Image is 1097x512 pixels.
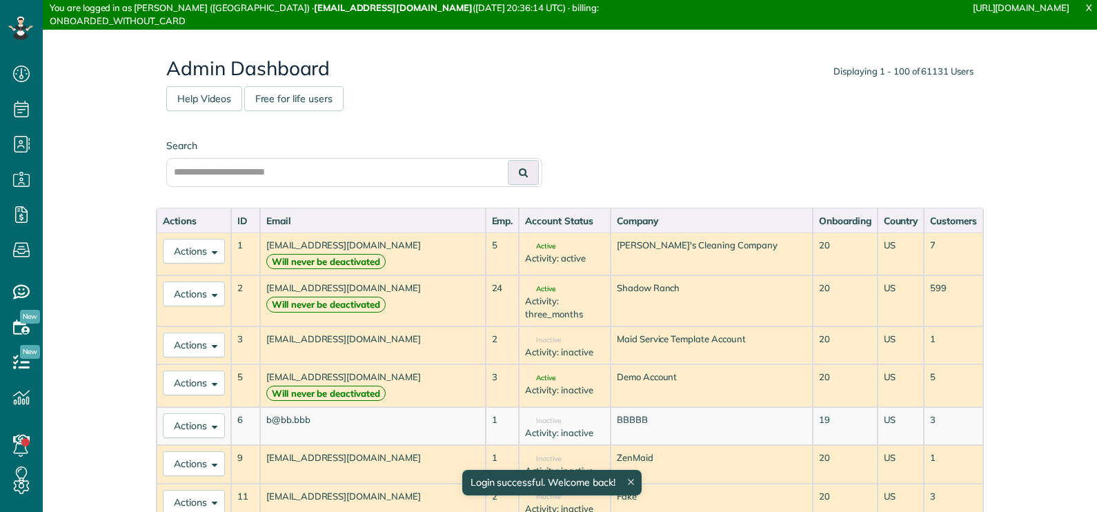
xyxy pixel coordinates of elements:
td: 19 [813,407,878,445]
td: 5 [486,233,520,275]
div: Customers [930,214,977,228]
div: Activity: three_months [525,295,604,320]
td: 20 [813,275,878,326]
div: Email [266,214,480,228]
td: US [878,326,925,364]
td: US [878,364,925,407]
span: New [20,345,40,359]
strong: Will never be deactivated [266,297,386,313]
td: 2 [231,275,260,326]
button: Actions [163,282,225,306]
td: 20 [813,364,878,407]
span: Active [525,243,555,250]
td: 1 [924,326,983,364]
td: Maid Service Template Account [611,326,813,364]
td: US [878,407,925,445]
strong: [EMAIL_ADDRESS][DOMAIN_NAME] [314,2,473,13]
button: Actions [163,333,225,357]
strong: Will never be deactivated [266,254,386,270]
span: New [20,310,40,324]
td: BBBBB [611,407,813,445]
td: US [878,275,925,326]
td: 3 [486,364,520,407]
span: Active [525,375,555,382]
td: 20 [813,326,878,364]
div: Actions [163,214,225,228]
div: ID [237,214,254,228]
div: Displaying 1 - 100 of 61131 Users [833,65,974,78]
h2: Admin Dashboard [166,58,974,79]
span: Inactive [525,337,561,344]
button: Actions [163,239,225,264]
td: b@bb.bbb [260,407,486,445]
td: [EMAIL_ADDRESS][DOMAIN_NAME] [260,364,486,407]
td: 7 [924,233,983,275]
td: ZenMaid [611,445,813,483]
a: [URL][DOMAIN_NAME] [973,2,1069,13]
td: 1 [231,233,260,275]
td: US [878,445,925,483]
td: 5 [231,364,260,407]
td: 1 [486,445,520,483]
td: [EMAIL_ADDRESS][DOMAIN_NAME] [260,326,486,364]
div: Login successful. Welcome back! [462,470,641,495]
div: Account Status [525,214,604,228]
td: 5 [924,364,983,407]
td: US [878,233,925,275]
div: Country [884,214,918,228]
span: Inactive [525,417,561,424]
div: Company [617,214,807,228]
div: Activity: active [525,252,604,265]
strong: Will never be deactivated [266,386,386,402]
td: 2 [486,326,520,364]
td: 1 [486,407,520,445]
td: 3 [231,326,260,364]
td: [EMAIL_ADDRESS][DOMAIN_NAME] [260,233,486,275]
td: 3 [924,407,983,445]
div: Onboarding [819,214,871,228]
div: Activity: inactive [525,426,604,440]
td: 24 [486,275,520,326]
a: Free for life users [244,86,344,111]
td: Demo Account [611,364,813,407]
td: 9 [231,445,260,483]
td: [PERSON_NAME]'s Cleaning Company [611,233,813,275]
td: 20 [813,233,878,275]
label: Search [166,139,542,152]
div: Emp. [492,214,513,228]
span: Inactive [525,493,561,500]
span: Active [525,286,555,293]
td: 1 [924,445,983,483]
td: 6 [231,407,260,445]
td: [EMAIL_ADDRESS][DOMAIN_NAME] [260,445,486,483]
td: 20 [813,445,878,483]
div: Activity: inactive [525,464,604,477]
button: Actions [163,413,225,438]
td: 599 [924,275,983,326]
td: [EMAIL_ADDRESS][DOMAIN_NAME] [260,275,486,326]
td: Shadow Ranch [611,275,813,326]
span: Inactive [525,455,561,462]
div: Activity: inactive [525,346,604,359]
button: Actions [163,451,225,476]
a: Help Videos [166,86,242,111]
div: Activity: inactive [525,384,604,397]
button: Actions [163,371,225,395]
